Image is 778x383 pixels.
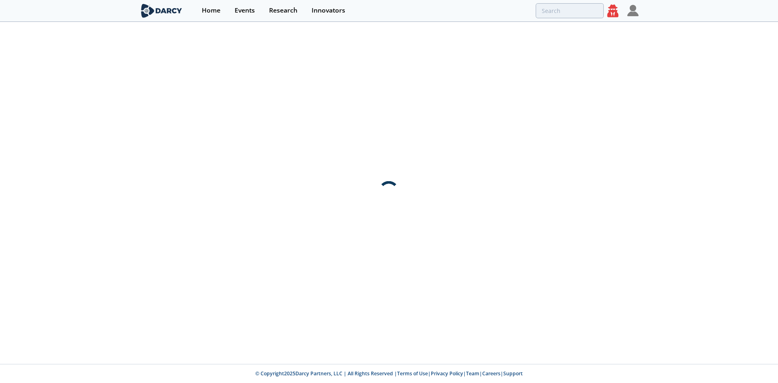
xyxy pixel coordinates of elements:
a: Support [503,370,523,377]
div: Home [202,7,220,14]
p: © Copyright 2025 Darcy Partners, LLC | All Rights Reserved | | | | | [89,370,689,377]
img: Profile [627,5,639,16]
input: Advanced Search [536,3,604,18]
a: Terms of Use [397,370,428,377]
a: Privacy Policy [431,370,463,377]
img: logo-wide.svg [139,4,184,18]
div: Research [269,7,297,14]
div: Events [235,7,255,14]
a: Team [466,370,479,377]
iframe: chat widget [744,351,770,375]
a: Careers [482,370,500,377]
div: Innovators [312,7,345,14]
